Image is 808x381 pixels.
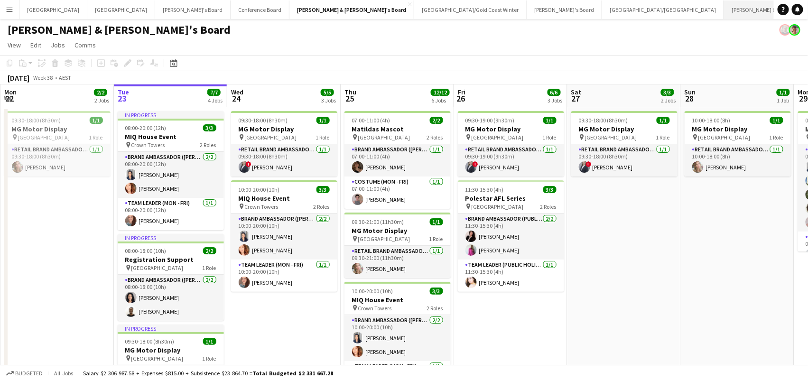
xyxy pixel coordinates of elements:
h3: MG Motor Display [458,125,564,133]
span: 1/1 [90,117,103,124]
span: 10:00-18:00 (8h) [692,117,731,124]
button: Conference Board [231,0,289,19]
app-job-card: In progress08:00-18:00 (10h)2/2Registration Support [GEOGRAPHIC_DATA]1 RoleBrand Ambassador ([PER... [118,234,224,321]
span: [GEOGRAPHIC_DATA] [358,134,410,141]
span: [GEOGRAPHIC_DATA] [18,134,70,141]
app-card-role: Team Leader (Mon - Fri)1/110:00-20:00 (10h)[PERSON_NAME] [231,260,337,292]
app-card-role: RETAIL Brand Ambassador (Mon - Fri)1/109:30-18:00 (8h30m)[PERSON_NAME] [4,144,111,177]
span: 2 Roles [427,134,443,141]
span: 1 Role [656,134,670,141]
app-job-card: 09:30-21:00 (11h30m)1/1MG Motor Display [GEOGRAPHIC_DATA]1 RoleRETAIL Brand Ambassador (Mon - Fri... [344,213,451,278]
app-job-card: 09:30-19:00 (9h30m)1/1MG Motor Display [GEOGRAPHIC_DATA]1 RoleRETAIL Brand Ambassador (Mon - Fri)... [458,111,564,177]
a: Comms [71,39,100,51]
div: 11:30-15:30 (4h)3/3Polestar AFL Series [GEOGRAPHIC_DATA]2 RolesBrand Ambassador (Public Holiday)2... [458,180,564,292]
button: Budgeted [5,368,44,379]
h3: Polestar AFL Series [458,194,564,203]
app-card-role: Brand Ambassador (Public Holiday)2/211:30-15:30 (4h)[PERSON_NAME][PERSON_NAME] [458,214,564,260]
span: Total Budgeted $2 331 667.28 [252,370,333,377]
span: 09:30-18:00 (8h30m) [239,117,288,124]
app-job-card: 10:00-20:00 (10h)3/3MIQ House Event Crown Towers2 RolesBrand Ambassador ([PERSON_NAME])2/210:00-2... [231,180,337,292]
h3: MG Motor Display [4,125,111,133]
span: Sat [571,88,582,96]
span: 1/1 [316,117,330,124]
span: Mon [4,88,17,96]
span: Edit [30,41,41,49]
span: 5/5 [321,89,334,96]
button: [GEOGRAPHIC_DATA]/Gold Coast Winter [414,0,527,19]
button: [GEOGRAPHIC_DATA] [87,0,155,19]
h3: MIQ House Event [231,194,337,203]
span: Jobs [51,41,65,49]
span: Budgeted [15,370,43,377]
span: [GEOGRAPHIC_DATA] [131,355,184,362]
div: [DATE] [8,73,29,83]
span: 10:00-20:00 (10h) [352,288,393,295]
div: 3 Jobs [321,97,336,104]
div: 09:30-18:00 (8h30m)1/1MG Motor Display [GEOGRAPHIC_DATA]1 RoleRETAIL Brand Ambassador (Mon - Fri)... [231,111,337,177]
span: ! [586,161,592,167]
span: [GEOGRAPHIC_DATA] [358,235,410,242]
h3: MG Motor Display [571,125,678,133]
span: 28 [683,93,696,104]
span: 3/3 [430,288,443,295]
div: In progress [118,111,224,119]
span: 1/1 [777,89,790,96]
h3: MG Motor Display [118,346,224,354]
span: View [8,41,21,49]
span: Fri [458,88,465,96]
span: 09:30-19:00 (9h30m) [465,117,515,124]
span: Comms [74,41,96,49]
app-card-role: Team Leader (Public Holiday)1/111:30-15:30 (4h)[PERSON_NAME] [458,260,564,292]
app-card-role: Brand Ambassador ([PERSON_NAME])2/210:00-20:00 (10h)[PERSON_NAME][PERSON_NAME] [344,315,451,361]
app-card-role: Costume (Mon - Fri)1/107:00-11:00 (4h)[PERSON_NAME] [344,177,451,209]
span: 3/3 [661,89,674,96]
div: In progress [118,325,224,332]
span: ! [473,161,478,167]
h3: MIQ House Event [344,296,451,304]
span: Crown Towers [358,305,392,312]
span: 1 Role [316,134,330,141]
span: 09:30-18:00 (8h30m) [12,117,61,124]
span: [GEOGRAPHIC_DATA] [472,134,524,141]
div: 2 Jobs [661,97,676,104]
h3: Matildas Mascot [344,125,451,133]
span: [GEOGRAPHIC_DATA] [585,134,637,141]
span: [GEOGRAPHIC_DATA] [245,134,297,141]
app-card-role: RETAIL Brand Ambassador ([DATE])1/109:30-18:00 (8h30m)![PERSON_NAME] [571,144,678,177]
app-user-avatar: Neil Burton [780,24,791,36]
div: 09:30-18:00 (8h30m)1/1MG Motor Display [GEOGRAPHIC_DATA]1 RoleRETAIL Brand Ambassador (Mon - Fri)... [4,111,111,177]
span: 22 [3,93,17,104]
span: 26 [456,93,465,104]
app-card-role: Brand Ambassador ([PERSON_NAME])1/107:00-11:00 (4h)[PERSON_NAME] [344,144,451,177]
span: 3/3 [316,186,330,193]
div: 2 Jobs [94,97,109,104]
div: Salary $2 306 987.58 + Expenses $815.00 + Subsistence $23 864.70 = [83,370,333,377]
span: Sun [685,88,696,96]
span: 1 Role [89,134,103,141]
app-user-avatar: Victoria Hunt [789,24,800,36]
div: 3 Jobs [548,97,563,104]
span: 2 Roles [200,141,216,149]
span: All jobs [52,370,75,377]
h3: MG Motor Display [344,226,451,235]
span: 10:00-20:00 (10h) [239,186,280,193]
span: 6/6 [548,89,561,96]
button: [PERSON_NAME] & [PERSON_NAME]'s Board [289,0,414,19]
app-job-card: 10:00-18:00 (8h)1/1MG Motor Display [GEOGRAPHIC_DATA]1 RoleRETAIL Brand Ambassador ([DATE])1/110:... [685,111,791,177]
span: 2 Roles [314,203,330,210]
span: 11:30-15:30 (4h) [465,186,504,193]
app-card-role: RETAIL Brand Ambassador (Mon - Fri)1/109:30-18:00 (8h30m)![PERSON_NAME] [231,144,337,177]
app-job-card: In progress08:00-20:00 (12h)3/3MIQ House Event Crown Towers2 RolesBrand Ambassador ([PERSON_NAME]... [118,111,224,230]
app-card-role: RETAIL Brand Ambassador ([DATE])1/110:00-18:00 (8h)[PERSON_NAME] [685,144,791,177]
a: View [4,39,25,51]
a: Jobs [47,39,69,51]
span: 3/3 [543,186,557,193]
button: [PERSON_NAME]'s Board [527,0,602,19]
span: 1/1 [770,117,783,124]
span: 2 Roles [427,305,443,312]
